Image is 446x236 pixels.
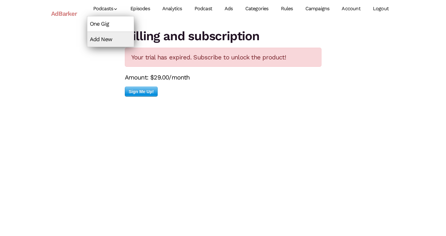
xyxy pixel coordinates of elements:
h1: Billing and subscription [125,27,321,45]
a: AdBarker [51,6,77,21]
button: Sign Me Up! [125,87,158,97]
div: Your trial has expired. Subscribe to unlock the product! [125,48,321,67]
span: Sign Me Up! [125,87,158,96]
a: One Gig [87,16,134,31]
span: Amount: $29.00/month [125,74,190,81]
a: Add New [87,32,134,47]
